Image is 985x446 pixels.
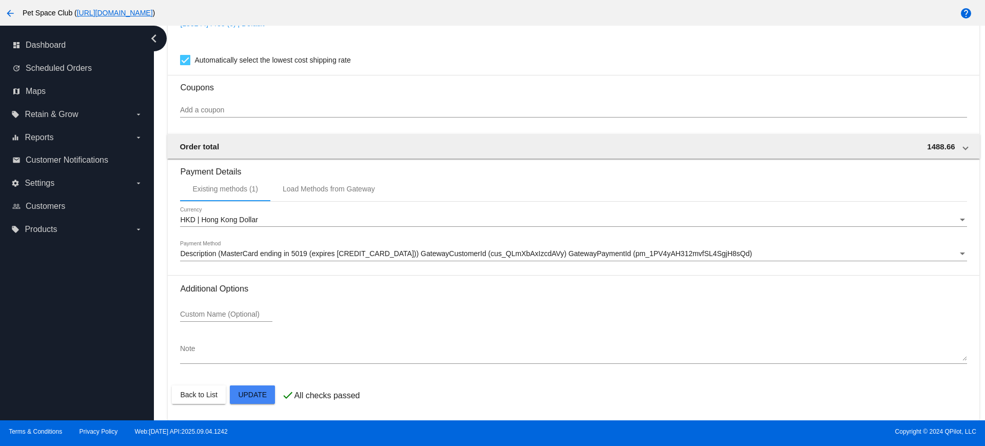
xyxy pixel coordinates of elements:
[26,156,108,165] span: Customer Notifications
[9,428,62,435] a: Terms & Conditions
[134,133,143,142] i: arrow_drop_down
[282,389,294,401] mat-icon: check
[25,133,53,142] span: Reports
[180,106,967,114] input: Add a coupon
[26,64,92,73] span: Scheduled Orders
[12,64,21,72] i: update
[167,134,979,159] mat-expansion-panel-header: Order total 1488.66
[134,110,143,119] i: arrow_drop_down
[960,7,972,20] mat-icon: help
[501,428,976,435] span: Copyright © 2024 QPilot, LLC
[12,87,21,95] i: map
[180,391,217,399] span: Back to List
[12,60,143,76] a: update Scheduled Orders
[12,152,143,168] a: email Customer Notifications
[11,225,19,234] i: local_offer
[12,198,143,215] a: people_outline Customers
[180,249,752,258] span: Description (MasterCard ending in 5019 (expires [CREDIT_CARD_DATA])) GatewayCustomerId (cus_QLmXb...
[180,216,258,224] span: HKD | Hong Kong Dollar
[192,185,258,193] div: Existing methods (1)
[134,225,143,234] i: arrow_drop_down
[180,284,967,294] h3: Additional Options
[172,385,225,404] button: Back to List
[12,41,21,49] i: dashboard
[180,311,272,319] input: Custom Name (Optional)
[25,110,78,119] span: Retain & Grow
[180,216,967,224] mat-select: Currency
[77,9,153,17] a: [URL][DOMAIN_NAME]
[11,133,19,142] i: equalizer
[283,185,375,193] div: Load Methods from Gateway
[12,202,21,210] i: people_outline
[26,202,65,211] span: Customers
[238,391,267,399] span: Update
[146,30,162,47] i: chevron_left
[26,41,66,50] span: Dashboard
[12,37,143,53] a: dashboard Dashboard
[25,179,54,188] span: Settings
[230,385,275,404] button: Update
[25,225,57,234] span: Products
[12,83,143,100] a: map Maps
[11,179,19,187] i: settings
[135,428,228,435] a: Web:[DATE] API:2025.09.04.1242
[26,87,46,96] span: Maps
[180,159,967,177] h3: Payment Details
[927,142,955,151] span: 1488.66
[180,142,219,151] span: Order total
[80,428,118,435] a: Privacy Policy
[23,9,155,17] span: Pet Space Club ( )
[4,7,16,20] mat-icon: arrow_back
[11,110,19,119] i: local_offer
[180,75,967,92] h3: Coupons
[294,391,360,400] p: All checks passed
[194,54,350,66] span: Automatically select the lowest cost shipping rate
[12,156,21,164] i: email
[180,250,967,258] mat-select: Payment Method
[134,179,143,187] i: arrow_drop_down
